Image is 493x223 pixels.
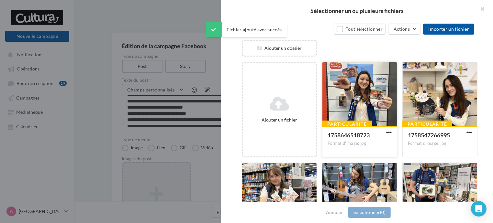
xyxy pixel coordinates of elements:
button: Sélectionner(0) [348,207,391,218]
div: Ajouter un dossier [243,45,316,51]
div: Open Intercom Messenger [471,201,487,217]
button: Annuler [323,208,346,216]
button: Tout sélectionner [334,24,386,35]
span: 1758547266995 [408,132,450,139]
div: Format d'image: jpg [408,141,472,146]
div: Particularité [402,121,452,128]
div: Ajouter un fichier [245,117,313,123]
span: (0) [380,209,386,215]
div: Particularité [322,121,372,128]
button: Importer un fichier [423,24,474,35]
h2: Sélectionner un ou plusieurs fichiers [231,8,483,14]
div: Format d'image: jpg [328,141,392,146]
span: Actions [394,26,410,32]
button: Actions [388,24,420,35]
span: Importer un fichier [428,26,469,32]
span: 1758646518723 [328,132,370,139]
div: Fichier ajouté avec succès [206,22,287,37]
